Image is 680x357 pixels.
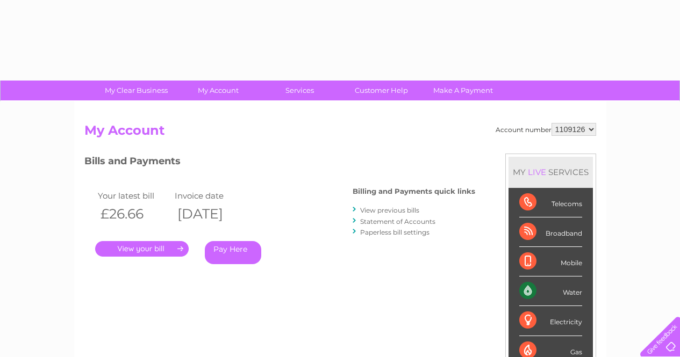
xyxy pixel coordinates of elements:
[174,81,262,100] a: My Account
[360,217,435,225] a: Statement of Accounts
[84,154,475,172] h3: Bills and Payments
[519,276,582,306] div: Water
[360,228,430,236] a: Paperless bill settings
[353,187,475,195] h4: Billing and Payments quick links
[360,206,419,214] a: View previous bills
[172,188,249,203] td: Invoice date
[526,167,548,177] div: LIVE
[172,203,249,225] th: [DATE]
[255,81,344,100] a: Services
[95,203,173,225] th: £26.66
[84,123,596,143] h2: My Account
[509,157,593,187] div: MY SERVICES
[95,241,189,257] a: .
[519,217,582,247] div: Broadband
[496,123,596,136] div: Account number
[419,81,507,100] a: Make A Payment
[519,306,582,336] div: Electricity
[519,247,582,276] div: Mobile
[95,188,173,203] td: Your latest bill
[337,81,426,100] a: Customer Help
[519,188,582,217] div: Telecoms
[92,81,181,100] a: My Clear Business
[205,241,261,264] a: Pay Here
